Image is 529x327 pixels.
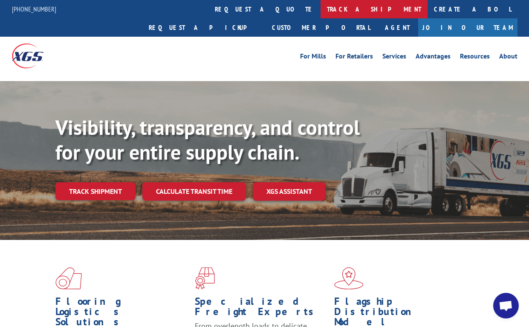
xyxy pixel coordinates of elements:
div: Open chat [493,293,519,318]
img: xgs-icon-focused-on-flooring-red [195,267,215,289]
a: Advantages [416,53,451,62]
a: Join Our Team [418,18,517,37]
a: Customer Portal [266,18,376,37]
a: [PHONE_NUMBER] [12,5,56,13]
a: Request a pickup [142,18,266,37]
a: About [499,53,517,62]
a: For Retailers [335,53,373,62]
a: XGS ASSISTANT [253,182,326,201]
h1: Specialized Freight Experts [195,296,328,321]
img: xgs-icon-flagship-distribution-model-red [334,267,364,289]
a: Calculate transit time [142,182,246,201]
a: Services [382,53,406,62]
img: xgs-icon-total-supply-chain-intelligence-red [55,267,82,289]
a: Track shipment [55,182,136,200]
a: For Mills [300,53,326,62]
a: Agent [376,18,418,37]
a: Resources [460,53,490,62]
b: Visibility, transparency, and control for your entire supply chain. [55,114,360,165]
